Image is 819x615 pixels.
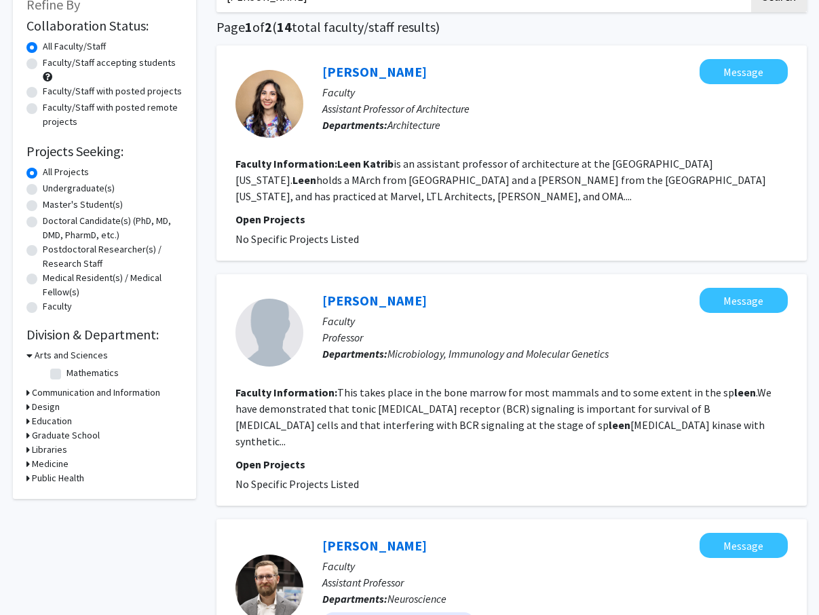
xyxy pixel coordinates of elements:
iframe: Chat [10,554,58,605]
span: Microbiology, Immunology and Molecular Genetics [387,347,609,360]
h3: Graduate School [32,428,100,443]
p: Faculty [322,558,788,574]
button: Message Subbarao Bondada [700,288,788,313]
label: Faculty/Staff with posted remote projects [43,100,183,129]
label: Mathematics [66,366,119,380]
b: Katrib [363,157,394,170]
b: Leen [292,173,316,187]
label: Doctoral Candidate(s) (PhD, MD, DMD, PharmD, etc.) [43,214,183,242]
label: All Projects [43,165,89,179]
p: Faculty [322,313,788,329]
label: Master's Student(s) [43,198,123,212]
h2: Collaboration Status: [26,18,183,34]
label: Faculty/Staff accepting students [43,56,176,70]
h3: Design [32,400,60,414]
span: Architecture [387,118,440,132]
a: [PERSON_NAME] [322,292,427,309]
h3: Communication and Information [32,386,160,400]
label: Medical Resident(s) / Medical Fellow(s) [43,271,183,299]
span: 2 [265,18,272,35]
b: Faculty Information: [235,157,337,170]
h2: Division & Department: [26,327,183,343]
p: Assistant Professor [322,574,788,591]
label: Faculty [43,299,72,314]
span: Neuroscience [387,592,446,605]
h3: Education [32,414,72,428]
label: Faculty/Staff with posted projects [43,84,182,98]
fg-read-more: is an assistant professor of architecture at the [GEOGRAPHIC_DATA][US_STATE]. holds a MArch from ... [235,157,766,203]
span: No Specific Projects Listed [235,477,359,491]
label: Postdoctoral Researcher(s) / Research Staff [43,242,183,271]
b: Departments: [322,118,387,132]
p: Open Projects [235,211,788,227]
span: 14 [277,18,292,35]
span: No Specific Projects Listed [235,232,359,246]
h3: Arts and Sciences [35,348,108,362]
fg-read-more: This takes place in the bone marrow for most mammals and to some extent in the sp .We have demons... [235,386,772,448]
h1: Page of ( total faculty/staff results) [216,19,807,35]
b: leen [609,418,630,432]
label: All Faculty/Staff [43,39,106,54]
h3: Public Health [32,471,84,485]
p: Faculty [322,84,788,100]
button: Message Salvatore Cherra [700,533,788,558]
button: Message Leen Katrib [700,59,788,84]
a: [PERSON_NAME] [322,537,427,554]
label: Undergraduate(s) [43,181,115,195]
h3: Libraries [32,443,67,457]
b: Departments: [322,592,387,605]
h2: Projects Seeking: [26,143,183,160]
p: Professor [322,329,788,346]
b: Departments: [322,347,387,360]
span: 1 [245,18,252,35]
p: Assistant Professor of Architecture [322,100,788,117]
h3: Medicine [32,457,69,471]
b: Faculty Information: [235,386,337,399]
b: Leen [337,157,361,170]
p: Open Projects [235,456,788,472]
a: [PERSON_NAME] [322,63,427,80]
b: leen [734,386,756,399]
